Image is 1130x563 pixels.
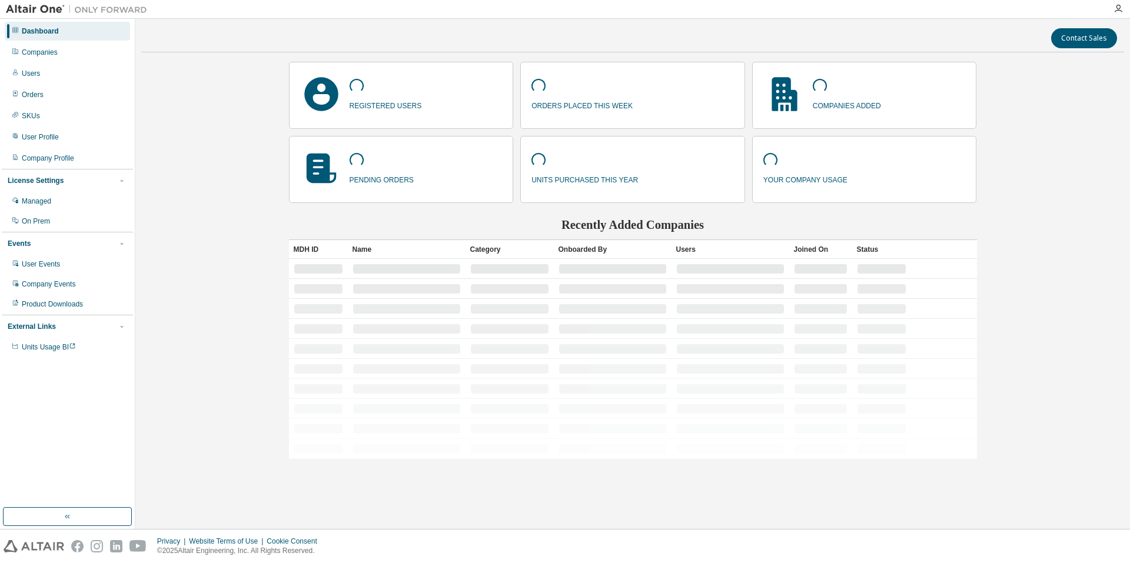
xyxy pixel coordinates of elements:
[22,111,40,121] div: SKUs
[129,540,147,552] img: youtube.svg
[157,546,324,556] p: © 2025 Altair Engineering, Inc. All Rights Reserved.
[22,259,60,269] div: User Events
[91,540,103,552] img: instagram.svg
[559,240,667,259] div: Onboarded By
[8,322,56,331] div: External Links
[8,176,64,185] div: License Settings
[6,4,153,15] img: Altair One
[157,537,189,546] div: Privacy
[22,132,59,142] div: User Profile
[22,279,75,289] div: Company Events
[8,239,31,248] div: Events
[110,540,122,552] img: linkedin.svg
[763,172,847,185] p: your company usage
[267,537,324,546] div: Cookie Consent
[22,299,83,309] div: Product Downloads
[22,196,51,206] div: Managed
[676,240,785,259] div: Users
[22,69,40,78] div: Users
[350,172,414,185] p: pending orders
[1051,28,1117,48] button: Contact Sales
[350,98,422,111] p: registered users
[470,240,549,259] div: Category
[22,343,76,351] span: Units Usage BI
[289,217,977,232] h2: Recently Added Companies
[794,240,847,259] div: Joined On
[531,172,638,185] p: units purchased this year
[4,540,64,552] img: altair_logo.svg
[857,240,906,259] div: Status
[294,240,343,259] div: MDH ID
[189,537,267,546] div: Website Terms of Use
[353,240,461,259] div: Name
[22,26,59,36] div: Dashboard
[531,98,633,111] p: orders placed this week
[71,540,84,552] img: facebook.svg
[22,216,50,226] div: On Prem
[22,90,44,99] div: Orders
[22,154,74,163] div: Company Profile
[22,48,58,57] div: Companies
[813,98,881,111] p: companies added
